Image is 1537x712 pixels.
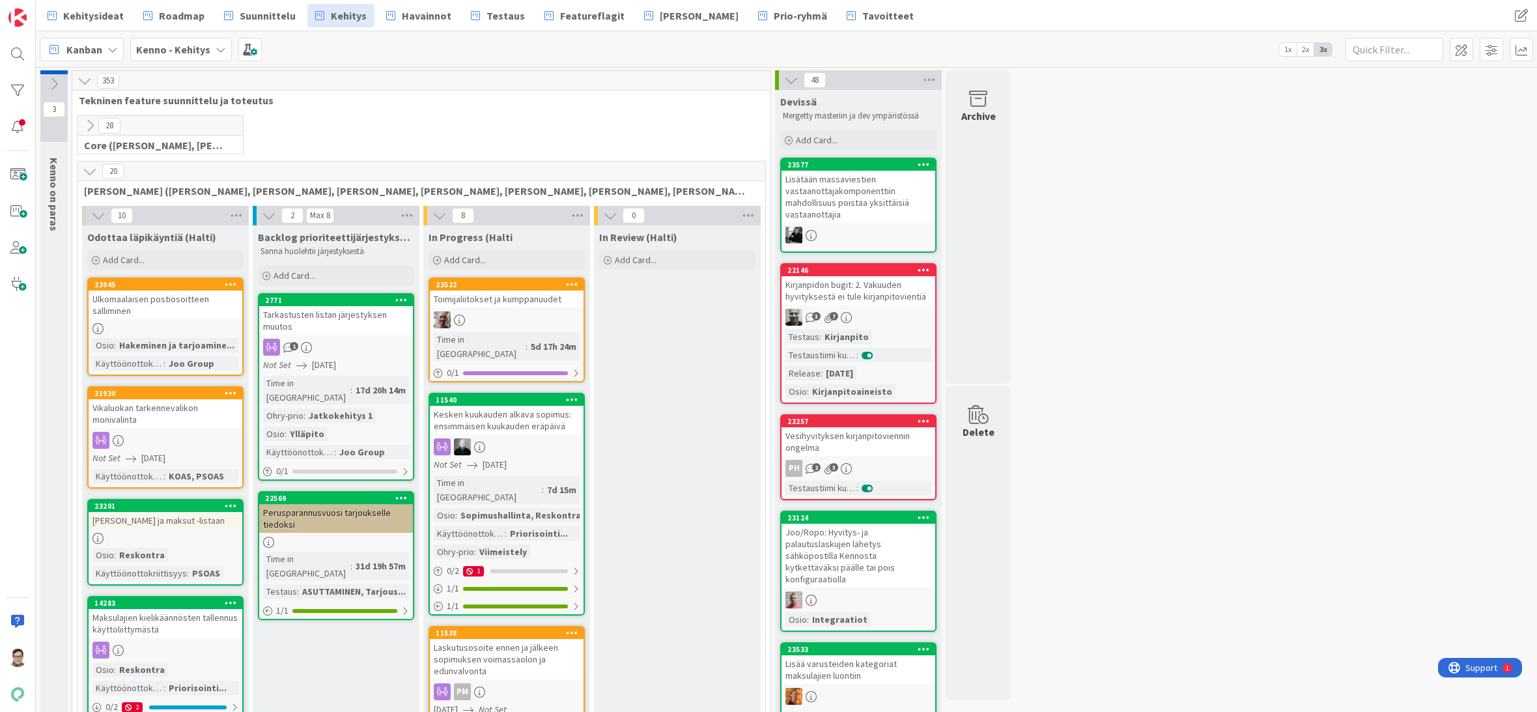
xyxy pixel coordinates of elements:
[785,481,856,495] div: Testaustiimi kurkkaa
[89,500,242,512] div: 23201
[263,359,291,371] i: Not Set
[89,388,242,399] div: 21930
[785,688,802,705] img: TL
[483,458,507,472] span: [DATE]
[1297,43,1314,56] span: 2x
[103,254,145,266] span: Add Card...
[785,366,821,380] div: Release
[963,424,994,440] div: Delete
[307,4,374,27] a: Kehitys
[782,416,935,456] div: 23257Vesihyvityksen kirjanpitoviennin ongelma
[163,681,165,695] span: :
[350,383,352,397] span: :
[821,366,823,380] span: :
[785,591,802,608] img: HJ
[961,108,996,124] div: Archive
[862,8,914,23] span: Tavoitteet
[430,279,584,291] div: 23522
[114,662,116,677] span: :
[782,655,935,684] div: Lisää varusteiden kategoriat maksulajien luontiin
[785,612,807,627] div: Osio
[430,598,584,614] div: 1/1
[92,356,163,371] div: Käyttöönottokriittisyys
[434,311,451,328] img: VH
[89,609,242,638] div: Maksulajien kielikäännösten tallennus käyttöliittymästä
[434,476,542,504] div: Time in [GEOGRAPHIC_DATA]
[274,270,315,281] span: Add Card...
[528,339,580,354] div: 5d 17h 24m
[430,563,584,579] div: 0/21
[436,629,584,638] div: 11538
[782,688,935,705] div: TL
[216,4,303,27] a: Suunnittelu
[476,545,530,559] div: Viimeistely
[660,8,739,23] span: [PERSON_NAME]
[116,338,238,352] div: Hakeminen ja tarjoamine...
[463,566,484,577] div: 1
[447,366,459,380] span: 0 / 1
[774,8,827,23] span: Prio-ryhmä
[258,231,414,244] span: Backlog prioriteettijärjestyksessä (Halti)
[281,208,303,223] span: 2
[334,445,336,459] span: :
[352,383,409,397] div: 17d 20h 14m
[263,408,303,423] div: Ohry-prio
[430,311,584,328] div: VH
[505,526,507,541] span: :
[310,212,330,219] div: Max 8
[560,8,625,23] span: Featureflagit
[259,504,413,533] div: Perusparannusvuosi tarjoukselle tiedoksi
[87,231,216,244] span: Odottaa läpikäyntiä (Halti)
[447,599,459,613] span: 1 / 1
[84,139,227,152] span: Core (Pasi, Jussi, JaakkoHä, Jyri, Leo, MikkoK, Väinö, MattiH)
[92,469,163,483] div: Käyttöönottokriittisyys
[782,591,935,608] div: HJ
[599,231,677,244] span: In Review (Halti)
[94,280,242,289] div: 23045
[454,683,471,700] div: PM
[312,358,336,372] span: [DATE]
[402,8,451,23] span: Havainnot
[782,416,935,427] div: 23257
[89,512,242,529] div: [PERSON_NAME] ja maksut -listaan
[782,460,935,477] div: PH
[823,366,856,380] div: [DATE]
[430,639,584,679] div: Laskutusosoite ennen ja jälkeen sopimuksen voimassaolon ja edunvalvonta
[331,8,367,23] span: Kehitys
[79,94,754,107] span: Tekninen feature suunnittelu ja toteutus
[285,427,287,441] span: :
[434,545,474,559] div: Ohry-prio
[287,427,328,441] div: Ylläpito
[116,548,168,562] div: Reskontra
[43,102,65,117] span: 3
[856,481,858,495] span: :
[615,254,656,266] span: Add Card...
[636,4,746,27] a: [PERSON_NAME]
[116,662,168,677] div: Reskontra
[89,279,242,291] div: 23045
[263,552,350,580] div: Time in [GEOGRAPHIC_DATA]
[40,4,132,27] a: Kehitysideat
[430,365,584,381] div: 0/1
[447,564,459,578] span: 0 / 2
[163,469,165,483] span: :
[94,389,242,398] div: 21930
[780,95,817,108] span: Devissä
[66,42,102,57] span: Kanban
[136,43,210,56] b: Kenno - Kehitys
[429,231,513,244] span: In Progress (Halti
[544,483,580,497] div: 7d 15m
[8,685,27,704] img: avatar
[434,459,462,470] i: Not Set
[839,4,922,27] a: Tavoitteet
[785,227,802,244] img: KM
[787,160,935,169] div: 23577
[159,8,204,23] span: Roadmap
[507,526,571,541] div: Priorisointi...
[89,399,242,428] div: Vikaluokan tarkennevalikon monivalinta
[89,500,242,529] div: 23201[PERSON_NAME] ja maksut -listaan
[92,681,163,695] div: Käyttöönottokriittisyys
[111,208,133,223] span: 10
[89,597,242,638] div: 14283Maksulajien kielikäännösten tallennus käyttöliittymästä
[114,548,116,562] span: :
